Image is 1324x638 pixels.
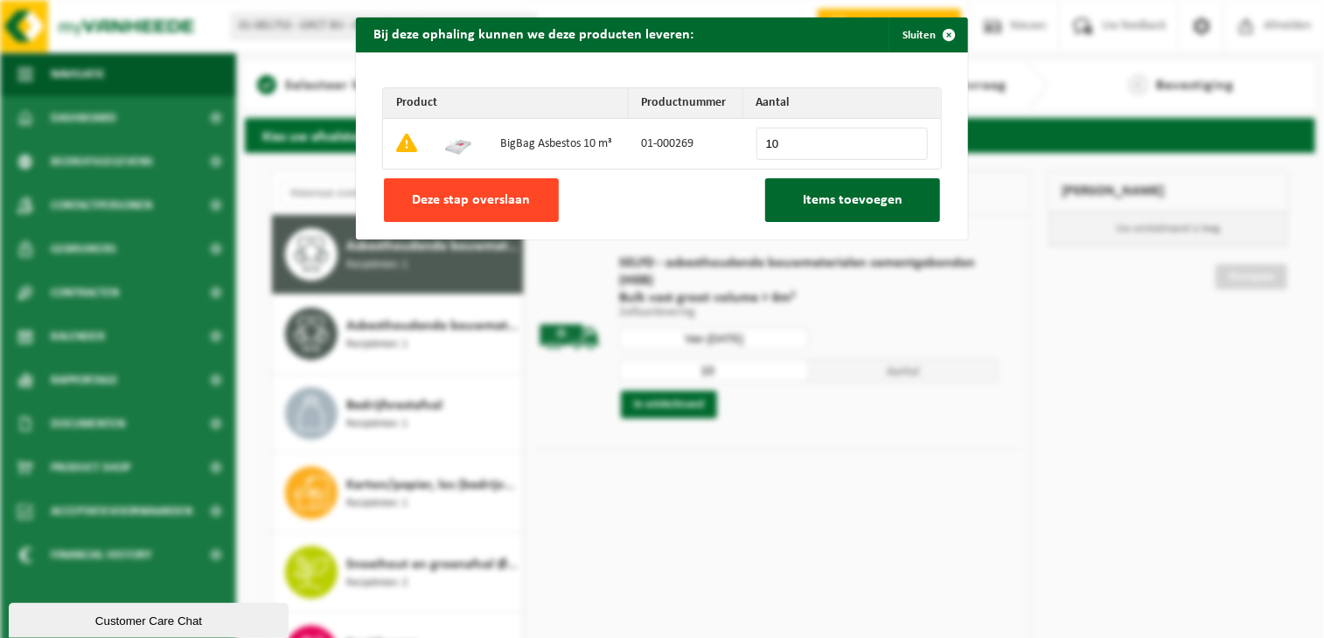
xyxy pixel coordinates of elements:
[487,119,629,169] td: BigBag Asbestos 10 m³
[888,17,966,52] button: Sluiten
[444,128,472,156] img: 01-000269
[629,88,743,119] th: Productnummer
[743,88,941,119] th: Aantal
[383,88,629,119] th: Product
[765,178,940,222] button: Items toevoegen
[413,193,531,207] span: Deze stap overslaan
[803,193,902,207] span: Items toevoegen
[384,178,559,222] button: Deze stap overslaan
[9,600,292,638] iframe: chat widget
[629,119,743,169] td: 01-000269
[356,17,711,51] h2: Bij deze ophaling kunnen we deze producten leveren:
